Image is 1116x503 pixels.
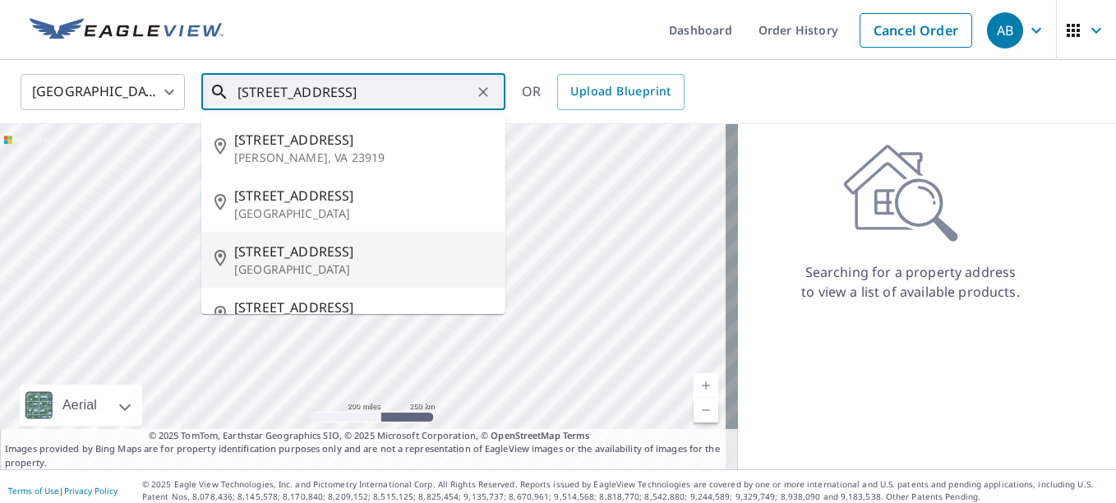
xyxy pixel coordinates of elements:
[8,486,118,496] p: |
[694,398,718,422] a: Current Level 5, Zoom Out
[234,205,492,222] p: [GEOGRAPHIC_DATA]
[234,130,492,150] span: [STREET_ADDRESS]
[149,429,590,443] span: © 2025 TomTom, Earthstar Geographics SIO, © 2025 Microsoft Corporation, ©
[64,485,118,496] a: Privacy Policy
[234,186,492,205] span: [STREET_ADDRESS]
[20,385,142,426] div: Aerial
[142,478,1108,503] p: © 2025 Eagle View Technologies, Inc. and Pictometry International Corp. All Rights Reserved. Repo...
[234,150,492,166] p: [PERSON_NAME], VA 23919
[234,242,492,261] span: [STREET_ADDRESS]
[8,485,59,496] a: Terms of Use
[21,69,185,115] div: [GEOGRAPHIC_DATA]
[522,74,685,110] div: OR
[563,429,590,441] a: Terms
[491,429,560,441] a: OpenStreetMap
[237,69,472,115] input: Search by address or latitude-longitude
[234,298,492,317] span: [STREET_ADDRESS]
[58,385,102,426] div: Aerial
[800,262,1021,302] p: Searching for a property address to view a list of available products.
[694,373,718,398] a: Current Level 5, Zoom In
[860,13,972,48] a: Cancel Order
[570,81,671,102] span: Upload Blueprint
[557,74,684,110] a: Upload Blueprint
[30,18,224,43] img: EV Logo
[472,81,495,104] button: Clear
[234,261,492,278] p: [GEOGRAPHIC_DATA]
[987,12,1023,48] div: AB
